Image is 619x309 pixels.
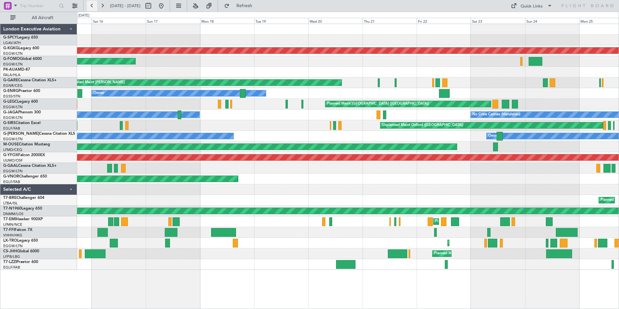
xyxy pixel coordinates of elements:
[3,57,42,61] a: G-FOMOGlobal 6000
[3,265,20,270] a: EGLF/FAB
[308,18,362,24] div: Wed 20
[66,78,125,87] div: Unplanned Maint [PERSON_NAME]
[3,68,18,72] span: P4-AUA
[3,100,17,104] span: G-LEGC
[363,18,417,24] div: Thu 21
[3,196,44,200] a: T7-BREChallenger 604
[508,1,556,11] button: Quick Links
[3,207,21,211] span: T7-N1960
[3,78,18,82] span: G-GARE
[3,153,18,157] span: G-YFOX
[3,164,57,168] a: G-GAALCessna Citation XLS+
[3,78,57,82] a: G-GARECessna Citation XLS+
[3,228,15,232] span: T7-FFI
[3,179,20,184] a: EGLF/FAB
[3,57,20,61] span: G-FOMO
[3,143,19,146] span: M-OUSE
[3,105,23,109] a: EGGW/LTN
[3,36,38,40] a: G-SPCYLegacy 650
[3,217,16,221] span: T7-EMI
[200,18,254,24] div: Mon 18
[3,126,20,131] a: EGLF/FAB
[488,131,499,141] div: Owner
[3,233,22,238] a: VHHH/HKG
[3,94,20,99] a: EGSS/STN
[3,110,41,114] a: G-JAGAPhenom 300
[254,18,308,24] div: Tue 19
[3,73,20,77] a: FALA/HLA
[221,1,260,11] button: Refresh
[417,18,471,24] div: Fri 22
[525,18,579,24] div: Sun 24
[3,260,38,264] a: T7-LZZIPraetor 600
[3,137,23,142] a: EGGW/LTN
[20,1,57,11] input: Trip Number
[93,88,104,98] div: Owner
[3,36,17,40] span: G-SPCY
[3,254,20,259] a: LFPB/LBG
[3,260,17,264] span: T7-LZZI
[3,207,42,211] a: T7-N1960Legacy 650
[3,175,47,178] a: G-VNORChallenger 650
[3,132,75,136] a: G-[PERSON_NAME]Cessna Citation XLS
[3,196,17,200] span: T7-BRE
[3,158,23,163] a: UUMO/OSF
[3,212,23,216] a: DNMM/LOS
[3,201,18,206] a: LTBA/ISL
[3,121,16,125] span: G-SIRS
[3,143,50,146] a: M-OUSECitation Mustang
[3,115,23,120] a: EGGW/LTN
[434,249,536,258] div: Planned Maint [GEOGRAPHIC_DATA] ([GEOGRAPHIC_DATA])
[3,68,30,72] a: P4-AUAMD-87
[3,51,23,56] a: EGGW/LTN
[3,244,23,248] a: EGGW/LTN
[471,18,525,24] div: Sat 23
[7,13,70,23] button: All Aircraft
[3,175,19,178] span: G-VNOR
[3,239,17,243] span: LX-TRO
[521,3,543,10] div: Quick Links
[3,164,18,168] span: G-GAAL
[3,46,39,50] a: G-KGKGLegacy 600
[3,217,43,221] a: T7-EMIHawker 900XP
[382,120,463,130] div: Unplanned Maint Oxford ([GEOGRAPHIC_DATA])
[3,110,18,114] span: G-JAGA
[146,18,200,24] div: Sun 17
[231,4,258,8] span: Refresh
[3,147,22,152] a: LFMD/CEQ
[3,249,17,253] span: CS-JHH
[472,110,520,120] div: No Crew Cannes (Mandelieu)
[78,13,89,18] div: [DATE]
[3,100,38,104] a: G-LEGCLegacy 600
[110,3,141,9] span: [DATE] - [DATE]
[3,169,23,174] a: EGGW/LTN
[3,239,38,243] a: LX-TROLegacy 650
[327,99,429,109] div: Planned Maint [GEOGRAPHIC_DATA] ([GEOGRAPHIC_DATA])
[3,249,39,253] a: CS-JHHGlobal 6000
[3,40,21,45] a: LGAV/ATH
[3,222,22,227] a: LFMN/NCE
[3,83,23,88] a: EGNR/CEG
[17,16,68,20] span: All Aircraft
[435,217,489,226] div: Planned Maint [PERSON_NAME]
[3,121,40,125] a: G-SIRSCitation Excel
[3,89,18,93] span: G-ENRG
[3,153,45,157] a: G-YFOXFalcon 2000EX
[3,89,40,93] a: G-ENRGPraetor 600
[3,228,32,232] a: T7-FFIFalcon 7X
[3,132,39,136] span: G-[PERSON_NAME]
[92,18,146,24] div: Sat 16
[3,62,23,67] a: EGGW/LTN
[3,46,18,50] span: G-KGKG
